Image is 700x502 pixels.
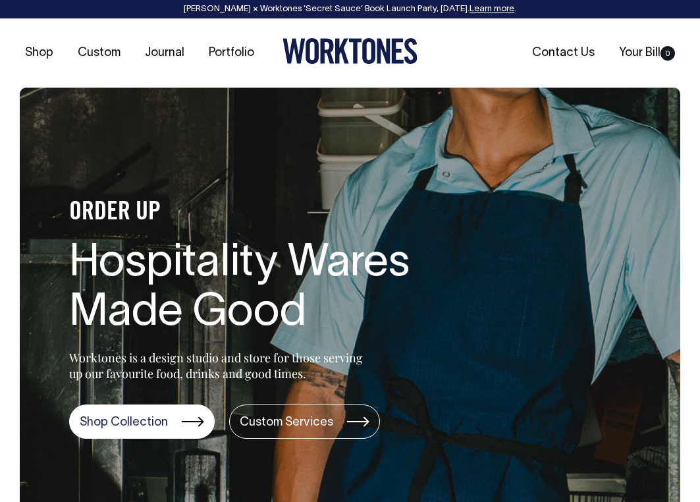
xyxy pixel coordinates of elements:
[527,42,600,64] a: Contact Us
[69,404,215,439] a: Shop Collection
[140,42,190,64] a: Journal
[470,5,514,13] a: Learn more
[203,42,259,64] a: Portfolio
[20,42,59,64] a: Shop
[229,404,380,439] a: Custom Services
[72,42,126,64] a: Custom
[614,42,680,64] a: Your Bill0
[69,199,491,227] h4: ORDER UP
[660,46,675,61] span: 0
[69,240,491,339] h1: Hospitality Wares Made Good
[13,5,687,14] div: [PERSON_NAME] × Worktones ‘Secret Sauce’ Book Launch Party, [DATE]. .
[69,350,369,381] p: Worktones is a design studio and store for those serving up our favourite food, drinks and good t...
